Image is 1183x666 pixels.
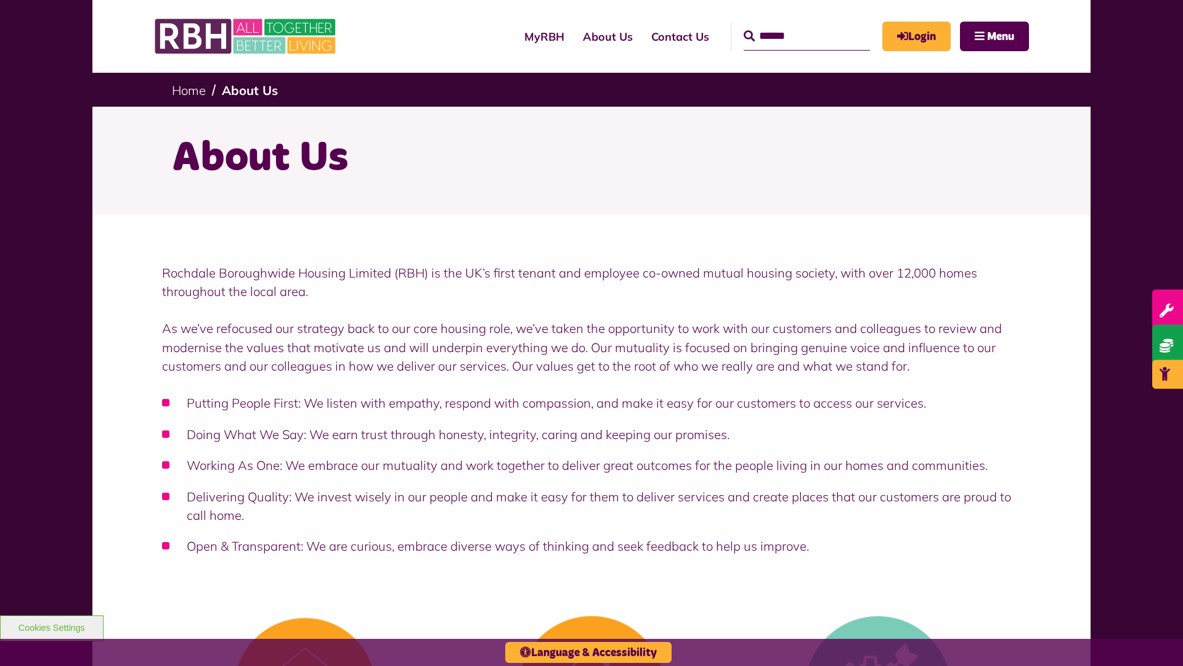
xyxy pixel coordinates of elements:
a: MyRBH [882,22,951,51]
p: Rochdale Boroughwide Housing Limited (RBH) is the UK’s first tenant and employee co-owned mutual ... [162,264,1022,302]
a: About Us [222,83,278,98]
a: Contact Us [642,19,718,54]
button: Navigation [960,22,1029,51]
a: About Us [574,19,642,54]
li: Delivering Quality: We invest wisely in our people and make it easy for them to deliver services ... [162,488,1022,525]
a: MyRBH [515,19,574,54]
span: Menu [987,31,1014,43]
li: Working As One: We embrace our mutuality and work together to deliver great outcomes for the peop... [162,456,1022,475]
h1: About Us [172,131,1010,186]
img: RBH [154,12,339,60]
li: Putting People First: We listen with empathy, respond with compassion, and make it easy for our c... [162,394,1022,413]
li: Doing What We Say: We earn trust through honesty, integrity, caring and keeping our promises. [162,425,1022,444]
p: As we’ve refocused our strategy back to our core housing role, we’ve taken the opportunity to wor... [162,319,1022,376]
iframe: Netcall Web Assistant for live chat [1128,610,1183,666]
a: Home [172,83,206,98]
li: Open & Transparent: We are curious, embrace diverse ways of thinking and seek feedback to help us... [162,537,1022,556]
button: Language & Accessibility [505,642,672,663]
